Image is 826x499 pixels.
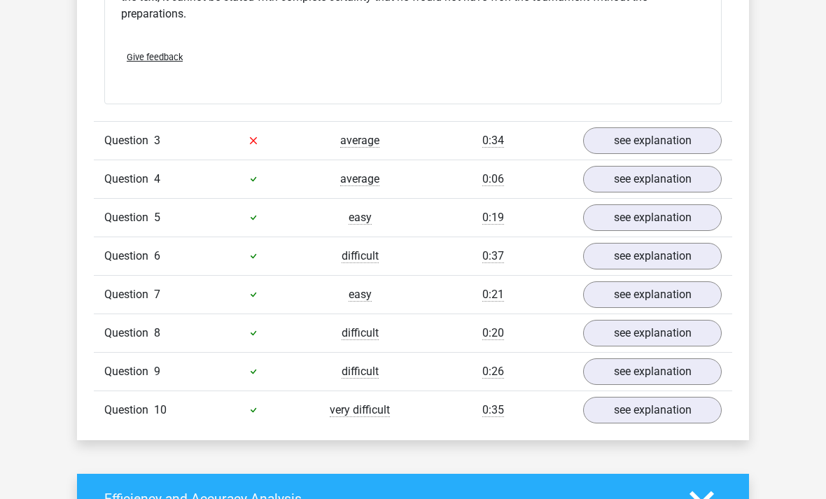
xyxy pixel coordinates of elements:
[154,326,160,339] span: 8
[330,403,390,417] span: very difficult
[127,52,183,62] span: Give feedback
[154,249,160,262] span: 6
[583,281,722,308] a: see explanation
[583,204,722,231] a: see explanation
[482,172,504,186] span: 0:06
[154,211,160,224] span: 5
[104,286,154,303] span: Question
[583,243,722,269] a: see explanation
[340,172,379,186] span: average
[583,358,722,385] a: see explanation
[104,325,154,342] span: Question
[104,248,154,265] span: Question
[583,397,722,423] a: see explanation
[104,402,154,419] span: Question
[104,171,154,188] span: Question
[104,209,154,226] span: Question
[154,365,160,378] span: 9
[154,172,160,185] span: 4
[583,166,722,192] a: see explanation
[482,288,504,302] span: 0:21
[482,249,504,263] span: 0:37
[482,326,504,340] span: 0:20
[482,211,504,225] span: 0:19
[349,211,372,225] span: easy
[583,127,722,154] a: see explanation
[342,365,379,379] span: difficult
[104,363,154,380] span: Question
[104,132,154,149] span: Question
[482,403,504,417] span: 0:35
[342,326,379,340] span: difficult
[340,134,379,148] span: average
[154,288,160,301] span: 7
[482,365,504,379] span: 0:26
[154,403,167,416] span: 10
[482,134,504,148] span: 0:34
[583,320,722,346] a: see explanation
[349,288,372,302] span: easy
[342,249,379,263] span: difficult
[154,134,160,147] span: 3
